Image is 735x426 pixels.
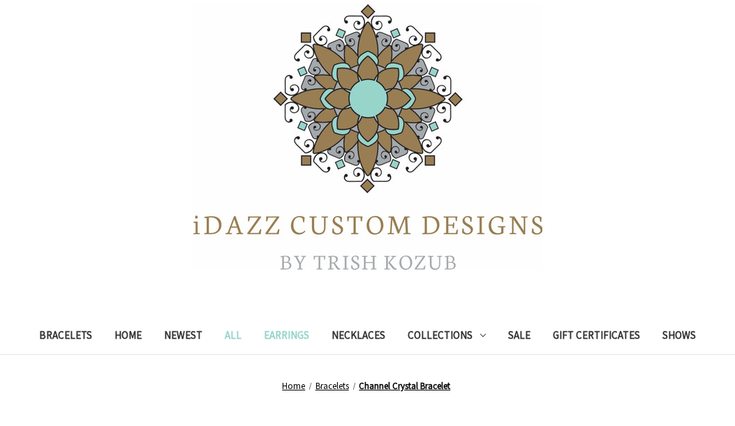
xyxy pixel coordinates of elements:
[320,320,396,354] a: Necklaces
[651,320,707,354] a: Shows
[253,320,320,354] a: Earrings
[359,380,450,392] a: Channel Crystal Bracelet
[542,320,651,354] a: Gift Certificates
[193,4,542,270] img: iDazz Custom Designs
[396,320,497,354] a: Collections
[282,380,305,392] a: Home
[153,320,214,354] a: Newest
[497,320,542,354] a: Sale
[28,320,103,354] a: Bracelets
[214,320,253,354] a: All
[315,380,349,392] a: Bracelets
[15,379,720,393] nav: Breadcrumb
[103,320,153,354] a: Home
